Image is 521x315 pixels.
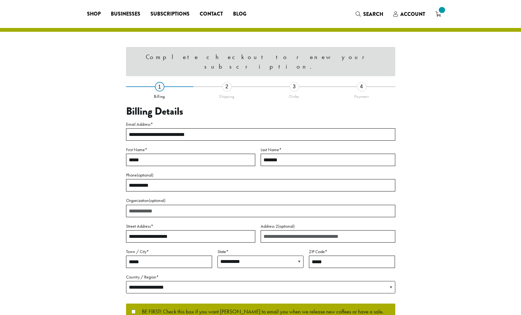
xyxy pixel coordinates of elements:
[126,120,395,128] label: Email Address
[200,10,223,18] span: Contact
[261,146,395,154] label: Last Name
[351,9,388,19] a: Search
[126,222,255,230] label: Street Address
[309,248,395,256] label: ZIP Code
[233,10,246,18] span: Blog
[222,82,232,91] div: 2
[400,10,425,18] span: Account
[217,248,304,256] label: State
[126,146,255,154] label: First Name
[150,10,190,18] span: Subscriptions
[149,198,165,203] span: (optional)
[278,223,295,229] span: (optional)
[126,197,395,204] label: Organization
[155,82,164,91] div: 1
[136,309,384,315] span: BE FIRST! Check this box if you want [PERSON_NAME] to email you when we release new coffees or ha...
[126,248,212,256] label: Town / City
[126,91,193,99] div: Billing
[363,10,383,18] span: Search
[82,9,106,19] a: Shop
[328,91,395,99] div: Payment
[357,82,366,91] div: 4
[111,10,140,18] span: Businesses
[261,91,328,99] div: Order
[87,10,101,18] span: Shop
[126,105,395,117] h3: Billing Details
[290,82,299,91] div: 3
[137,172,153,178] span: (optional)
[261,222,395,230] label: Address 2
[126,47,395,76] div: Complete checkout to renew your subscription.
[193,91,261,99] div: Shipping
[131,310,136,314] input: BE FIRST! Check this box if you want [PERSON_NAME] to email you when we release new coffees or ha...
